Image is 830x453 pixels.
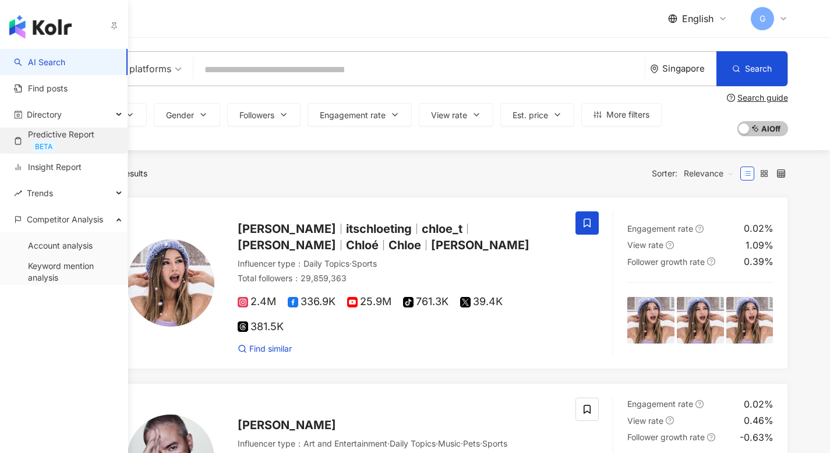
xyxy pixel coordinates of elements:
span: Pets [463,438,480,448]
span: View rate [431,111,467,120]
div: 1.09% [746,239,774,252]
div: Search guide [737,93,788,102]
span: View rate [627,416,663,426]
span: Sports [352,259,377,268]
span: Engagement rate [627,399,693,409]
span: Engagement rate [627,224,693,233]
a: Insight Report [14,161,82,173]
span: 39.4K [460,296,503,308]
button: Est. price [500,103,574,126]
span: · [436,438,438,448]
span: Est. price [513,111,548,120]
span: question-circle [695,225,704,233]
span: Follower growth rate [627,432,705,442]
span: Chloé [346,238,379,252]
div: Singapore [662,63,716,73]
span: Music [438,438,461,448]
button: View rate [419,103,493,126]
div: Influencer type ： [238,438,562,450]
span: question-circle [727,94,735,102]
span: · [461,438,463,448]
div: 0.46% [744,414,774,427]
span: View rate [627,240,663,250]
button: Engagement rate [308,103,412,126]
span: More filters [606,110,649,119]
span: Engagement rate [320,111,386,120]
span: [PERSON_NAME] [238,222,336,236]
img: logo [9,15,72,38]
span: 761.3K [403,296,448,308]
span: question-circle [695,400,704,408]
div: 0.39% [744,255,774,268]
a: Account analysis [28,240,93,252]
button: Followers [227,103,301,126]
span: Gender [166,111,194,120]
div: Total followers ： 29,859,363 [238,272,562,284]
span: 25.9M [347,296,391,308]
span: [PERSON_NAME] [238,238,336,252]
a: searchAI Search [14,56,65,68]
span: Competitor Analysis [27,206,103,232]
span: environment [650,65,659,73]
span: itschloeting [346,222,412,236]
span: Find similar [249,343,292,355]
img: post-image [627,297,674,344]
a: Find posts [14,83,68,94]
div: -0.63% [740,431,774,444]
span: Directory [27,101,62,128]
a: KOL Avatar[PERSON_NAME]itschloetingchloe_t[PERSON_NAME]ChloéChloe[PERSON_NAME]Influencer type：Dai... [89,197,788,369]
div: 0.02% [744,222,774,235]
span: 381.5K [238,321,284,333]
button: Gender [154,103,220,126]
span: rise [14,189,22,197]
span: · [387,438,390,448]
div: All platforms [99,59,171,78]
span: Chloe [388,238,421,252]
img: post-image [726,297,774,344]
span: Search [745,64,772,73]
button: More filters [581,103,662,126]
span: [PERSON_NAME] [238,418,336,432]
span: question-circle [707,257,715,266]
a: Predictive ReportBETA [14,129,118,153]
span: G [760,12,765,25]
span: 336.9K [288,296,335,308]
span: 2.4M [238,296,276,308]
a: Find similar [238,343,292,355]
button: Search [716,51,787,86]
span: Followers [239,111,274,120]
span: Daily Topics [390,438,436,448]
span: Follower growth rate [627,257,705,267]
img: post-image [677,297,724,344]
span: [PERSON_NAME] [431,238,529,252]
span: question-circle [666,416,674,424]
span: Sports [482,438,507,448]
span: Trends [27,180,53,206]
div: Sorter: [652,164,740,183]
img: KOL Avatar [127,239,214,327]
span: · [349,259,352,268]
span: chloe_t [422,222,462,236]
span: Daily Topics [303,259,349,268]
span: English [682,12,714,25]
span: · [480,438,482,448]
a: Keyword mention analysis [28,260,118,283]
div: 0.02% [744,398,774,410]
span: question-circle [707,433,715,441]
span: question-circle [666,241,674,249]
span: Art and Entertainment [303,438,387,448]
span: Relevance [684,164,734,183]
div: Influencer type ： [238,258,562,270]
